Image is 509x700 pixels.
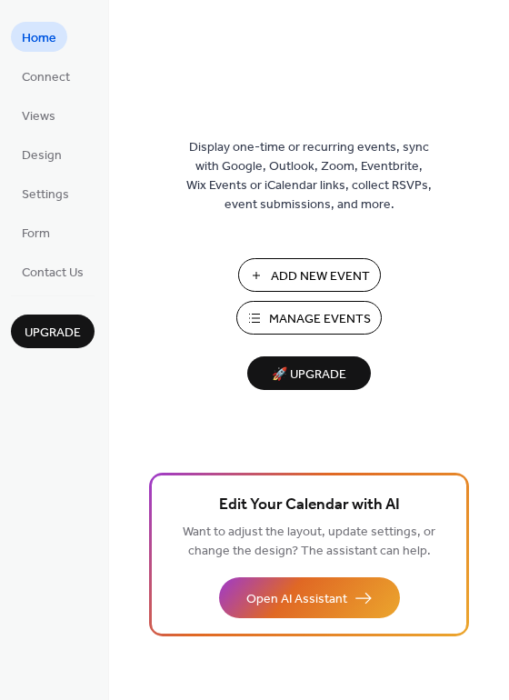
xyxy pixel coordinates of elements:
[247,356,371,390] button: 🚀 Upgrade
[11,22,67,52] a: Home
[11,217,61,247] a: Form
[258,363,360,387] span: 🚀 Upgrade
[11,178,80,208] a: Settings
[22,225,50,244] span: Form
[11,256,95,286] a: Contact Us
[11,315,95,348] button: Upgrade
[22,146,62,165] span: Design
[219,493,400,518] span: Edit Your Calendar with AI
[22,185,69,205] span: Settings
[25,324,81,343] span: Upgrade
[22,107,55,126] span: Views
[269,310,371,329] span: Manage Events
[22,68,70,87] span: Connect
[236,301,382,335] button: Manage Events
[11,61,81,91] a: Connect
[246,590,347,609] span: Open AI Assistant
[186,138,432,215] span: Display one-time or recurring events, sync with Google, Outlook, Zoom, Eventbrite, Wix Events or ...
[271,267,370,286] span: Add New Event
[238,258,381,292] button: Add New Event
[11,100,66,130] a: Views
[22,264,84,283] span: Contact Us
[219,577,400,618] button: Open AI Assistant
[183,520,435,564] span: Want to adjust the layout, update settings, or change the design? The assistant can help.
[22,29,56,48] span: Home
[11,139,73,169] a: Design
